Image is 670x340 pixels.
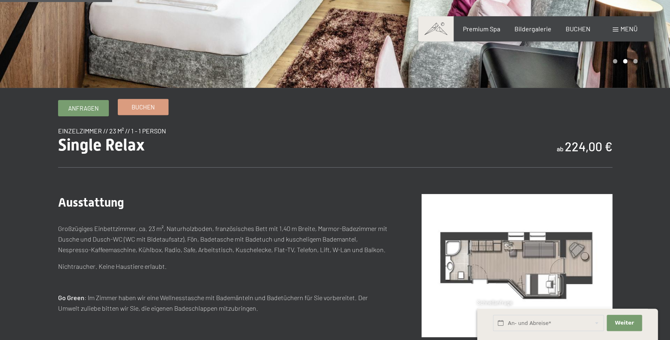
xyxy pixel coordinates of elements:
img: Single Relax [421,194,612,337]
span: ab [557,145,564,153]
button: Weiter [607,315,642,331]
span: Ausstattung [58,195,124,209]
a: Buchen [118,99,168,115]
b: 224,00 € [565,139,612,154]
span: Anfragen [68,104,99,113]
p: : Im Zimmer haben wir eine Wellnesstasche mit Bademänteln und Badetüchern für Sie vorbereitet. De... [58,292,389,313]
a: Anfragen [58,100,108,116]
p: Großzügiges Einbettzimmer, ca. 23 m², Naturholzboden, französisches Bett mit 1,40 m Breite, Marmo... [58,223,389,255]
p: Nichtraucher. Keine Haustiere erlaubt. [58,261,389,272]
a: Premium Spa [463,25,500,33]
strong: Go Green [58,294,84,301]
span: Weiter [615,319,634,327]
a: BUCHEN [566,25,590,33]
span: Schnellanfrage [477,299,512,306]
span: Buchen [132,103,155,111]
span: Menü [620,25,638,33]
span: Einzelzimmer // 23 m² // 1 - 1 Person [58,127,166,135]
span: Single Relax [58,135,145,155]
a: Bildergalerie [514,25,551,33]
